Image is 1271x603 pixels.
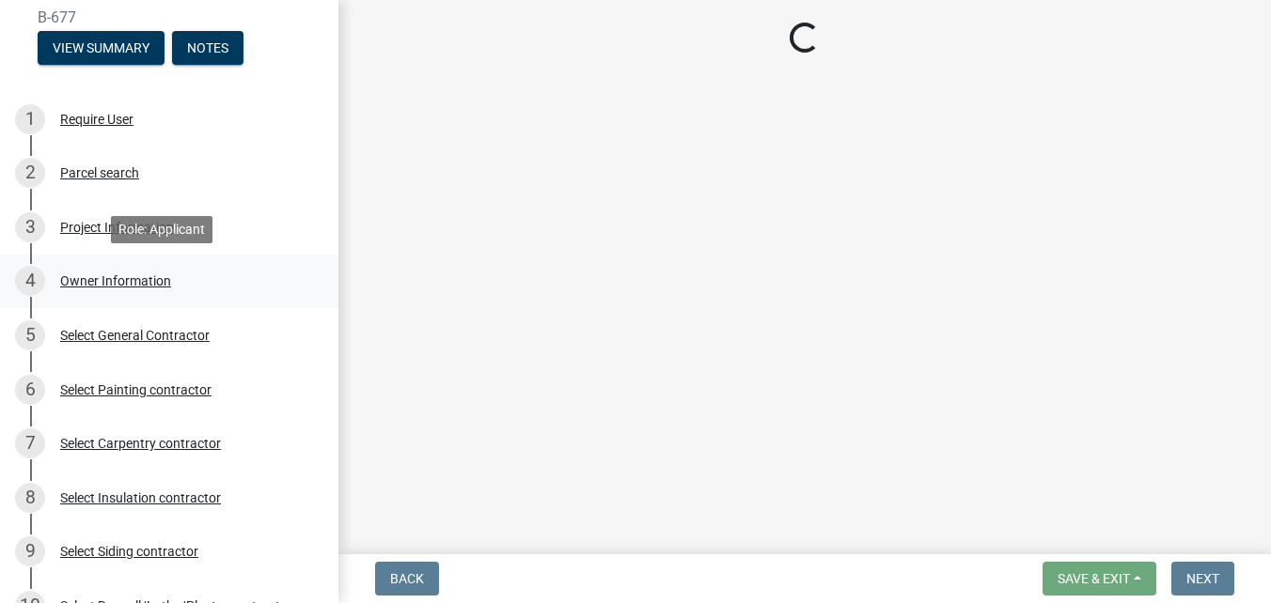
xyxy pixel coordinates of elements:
button: Notes [172,31,243,65]
button: Back [375,562,439,595]
span: Back [390,571,424,586]
div: Role: Applicant [111,216,212,243]
div: Parcel search [60,166,139,179]
div: Select Carpentry contractor [60,437,221,450]
div: Owner Information [60,274,171,287]
div: 3 [15,212,45,242]
button: Next [1171,562,1234,595]
span: B-677 [38,8,301,26]
div: Select Siding contractor [60,545,198,558]
div: Select Insulation contractor [60,491,221,504]
div: Project Information [60,221,174,234]
wm-modal-confirm: Notes [172,41,243,56]
div: Select General Contractor [60,329,210,342]
div: 7 [15,428,45,458]
span: Next [1186,571,1219,586]
div: Select Painting contractor [60,383,212,396]
div: Require User [60,113,133,126]
div: 5 [15,320,45,350]
div: 2 [15,158,45,188]
button: Save & Exit [1043,562,1156,595]
div: 9 [15,536,45,566]
div: 4 [15,266,45,296]
span: Save & Exit [1058,571,1130,586]
wm-modal-confirm: Summary [38,41,165,56]
div: 8 [15,483,45,513]
div: 1 [15,104,45,134]
button: View Summary [38,31,165,65]
div: 6 [15,375,45,405]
